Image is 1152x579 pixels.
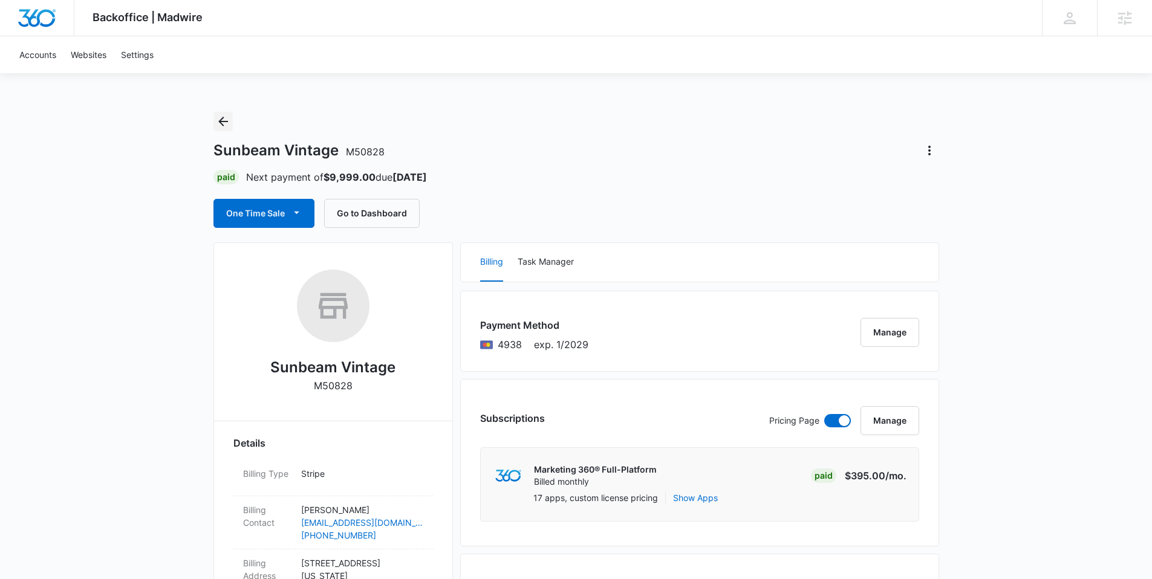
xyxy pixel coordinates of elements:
[213,170,239,184] div: Paid
[534,476,657,488] p: Billed monthly
[93,11,203,24] span: Backoffice | Madwire
[480,318,588,332] h3: Payment Method
[243,467,291,480] dt: Billing Type
[314,378,353,393] p: M50828
[301,516,423,529] a: [EMAIL_ADDRESS][DOMAIN_NAME]
[480,243,503,282] button: Billing
[270,357,395,378] h2: Sunbeam Vintage
[213,199,314,228] button: One Time Sale
[495,470,521,482] img: marketing360Logo
[301,467,423,480] p: Stripe
[324,199,420,228] button: Go to Dashboard
[861,318,919,347] button: Manage
[498,337,522,352] span: Mastercard ending with
[518,243,574,282] button: Task Manager
[920,141,939,160] button: Actions
[301,529,423,542] a: [PHONE_NUMBER]
[243,503,291,529] dt: Billing Contact
[534,337,588,352] span: exp. 1/2029
[301,503,423,516] p: [PERSON_NAME]
[392,171,427,183] strong: [DATE]
[346,146,385,158] span: M50828
[213,141,385,160] h1: Sunbeam Vintage
[233,460,433,496] div: Billing TypeStripe
[533,491,658,504] p: 17 apps, custom license pricing
[324,171,376,183] strong: $9,999.00
[233,496,433,549] div: Billing Contact[PERSON_NAME][EMAIL_ADDRESS][DOMAIN_NAME][PHONE_NUMBER]
[233,436,265,450] span: Details
[63,36,114,73] a: Websites
[114,36,161,73] a: Settings
[845,468,906,483] p: $395.00
[534,464,657,476] p: Marketing 360® Full-Platform
[213,112,233,131] button: Back
[811,468,836,483] div: Paid
[861,406,919,435] button: Manage
[246,170,427,184] p: Next payment of due
[673,491,718,504] button: Show Apps
[769,414,819,427] p: Pricing Page
[885,470,906,482] span: /mo.
[480,411,545,425] h3: Subscriptions
[12,36,63,73] a: Accounts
